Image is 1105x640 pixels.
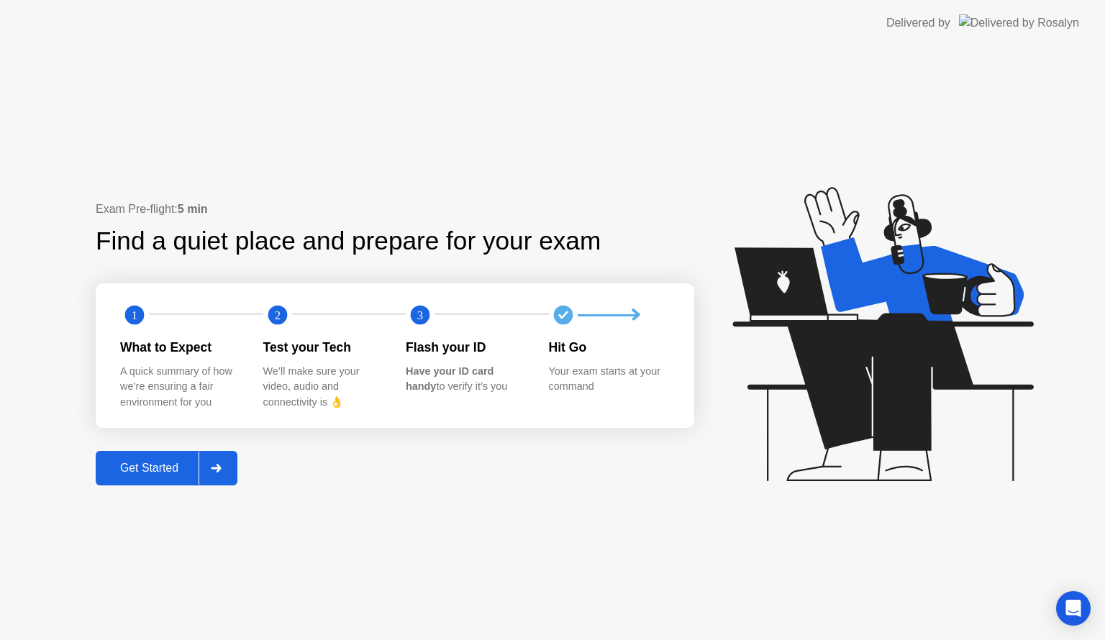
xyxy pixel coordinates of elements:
div: Open Intercom Messenger [1056,591,1091,626]
div: We’ll make sure your video, audio and connectivity is 👌 [263,364,383,411]
div: Flash your ID [406,338,526,357]
div: Get Started [100,462,199,475]
text: 1 [132,308,137,322]
div: to verify it’s you [406,364,526,395]
div: Hit Go [549,338,669,357]
text: 3 [417,308,423,322]
b: 5 min [178,203,208,215]
div: A quick summary of how we’re ensuring a fair environment for you [120,364,240,411]
button: Get Started [96,451,237,485]
div: Test your Tech [263,338,383,357]
div: Exam Pre-flight: [96,201,694,218]
div: Your exam starts at your command [549,364,669,395]
div: Delivered by [886,14,950,32]
div: Find a quiet place and prepare for your exam [96,222,603,260]
text: 2 [274,308,280,322]
img: Delivered by Rosalyn [959,14,1079,31]
div: What to Expect [120,338,240,357]
b: Have your ID card handy [406,365,494,393]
